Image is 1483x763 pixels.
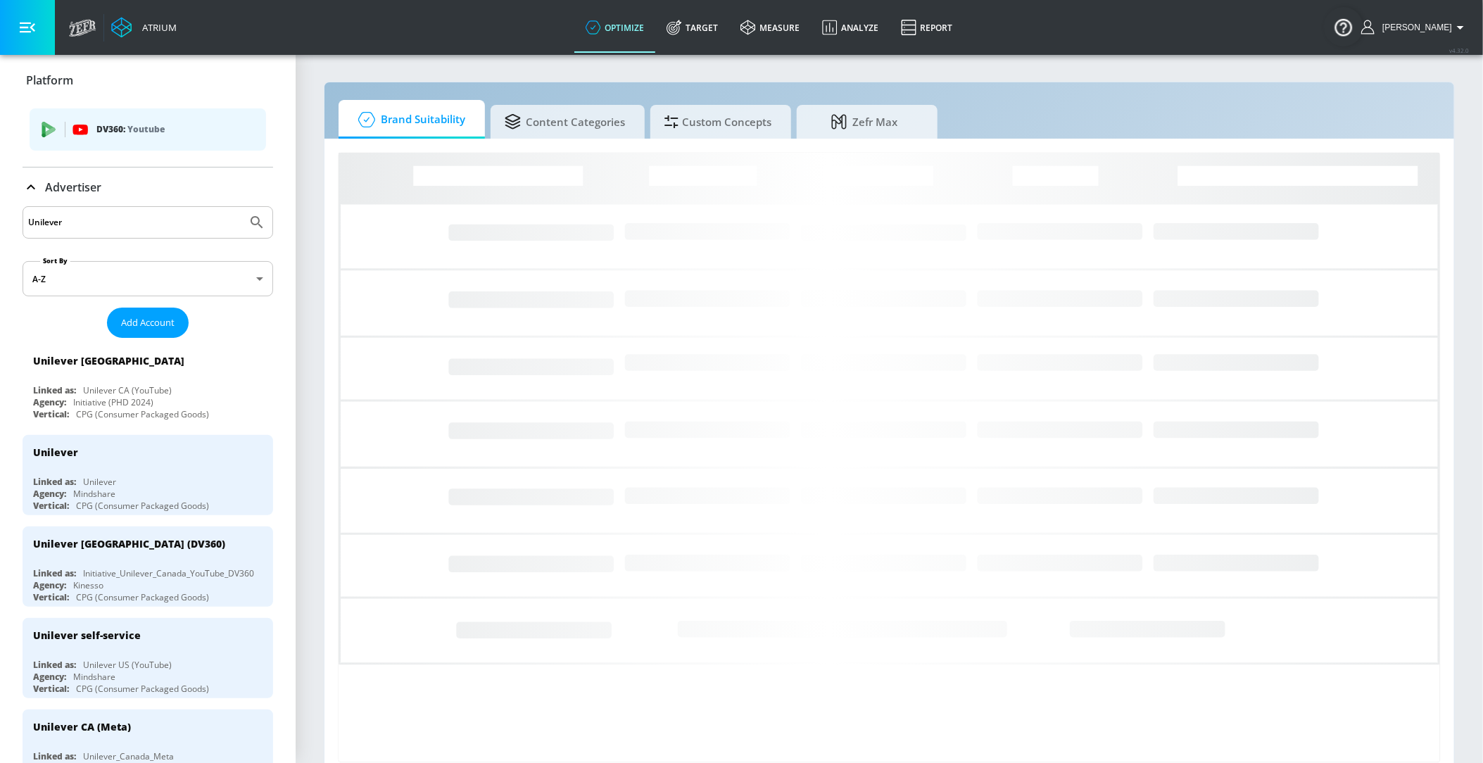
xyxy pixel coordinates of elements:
[76,500,209,512] div: CPG (Consumer Packaged Goods)
[107,308,189,338] button: Add Account
[23,168,273,207] div: Advertiser
[23,618,273,698] div: Unilever self-serviceLinked as:Unilever US (YouTube)Agency:MindshareVertical:CPG (Consumer Packag...
[83,476,116,488] div: Unilever
[45,179,101,195] p: Advertiser
[121,315,175,331] span: Add Account
[33,567,76,579] div: Linked as:
[23,99,273,167] div: Platform
[96,122,255,137] p: DV360:
[73,488,115,500] div: Mindshare
[729,2,811,53] a: measure
[33,354,184,367] div: Unilever [GEOGRAPHIC_DATA]
[73,671,115,683] div: Mindshare
[73,579,103,591] div: Kinesso
[574,2,655,53] a: optimize
[33,671,66,683] div: Agency:
[76,683,209,695] div: CPG (Consumer Packaged Goods)
[1377,23,1452,32] span: login as: veronica.hernandez@zefr.com
[33,396,66,408] div: Agency:
[83,384,172,396] div: Unilever CA (YouTube)
[137,21,177,34] div: Atrium
[33,488,66,500] div: Agency:
[1361,19,1469,36] button: [PERSON_NAME]
[23,526,273,607] div: Unilever [GEOGRAPHIC_DATA] (DV360)Linked as:Initiative_Unilever_Canada_YouTube_DV360Agency:Kiness...
[40,256,70,265] label: Sort By
[28,213,241,232] input: Search by name
[33,476,76,488] div: Linked as:
[33,591,69,603] div: Vertical:
[26,72,73,88] p: Platform
[23,343,273,424] div: Unilever [GEOGRAPHIC_DATA]Linked as:Unilever CA (YouTube)Agency:Initiative (PHD 2024)Vertical:CPG...
[23,61,273,100] div: Platform
[33,579,66,591] div: Agency:
[33,683,69,695] div: Vertical:
[33,500,69,512] div: Vertical:
[1324,7,1363,46] button: Open Resource Center
[890,2,964,53] a: Report
[111,17,177,38] a: Atrium
[33,446,78,459] div: Unilever
[33,408,69,420] div: Vertical:
[73,396,153,408] div: Initiative (PHD 2024)
[83,659,172,671] div: Unilever US (YouTube)
[83,567,254,579] div: Initiative_Unilever_Canada_YouTube_DV360
[655,2,729,53] a: Target
[811,105,918,139] span: Zefr Max
[1449,46,1469,54] span: v 4.32.0
[505,105,625,139] span: Content Categories
[241,207,272,238] button: Submit Search
[33,537,225,550] div: Unilever [GEOGRAPHIC_DATA] (DV360)
[23,261,273,296] div: A-Z
[76,591,209,603] div: CPG (Consumer Packaged Goods)
[76,408,209,420] div: CPG (Consumer Packaged Goods)
[33,629,141,642] div: Unilever self-service
[33,720,131,733] div: Unilever CA (Meta)
[23,435,273,515] div: UnileverLinked as:UnileverAgency:MindshareVertical:CPG (Consumer Packaged Goods)
[353,103,465,137] span: Brand Suitability
[811,2,890,53] a: Analyze
[33,384,76,396] div: Linked as:
[30,103,266,160] ul: list of platforms
[83,750,174,762] div: Unilever_Canada_Meta
[127,122,165,137] p: Youtube
[33,750,76,762] div: Linked as:
[33,659,76,671] div: Linked as:
[664,105,771,139] span: Custom Concepts
[30,108,266,151] div: DV360: Youtube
